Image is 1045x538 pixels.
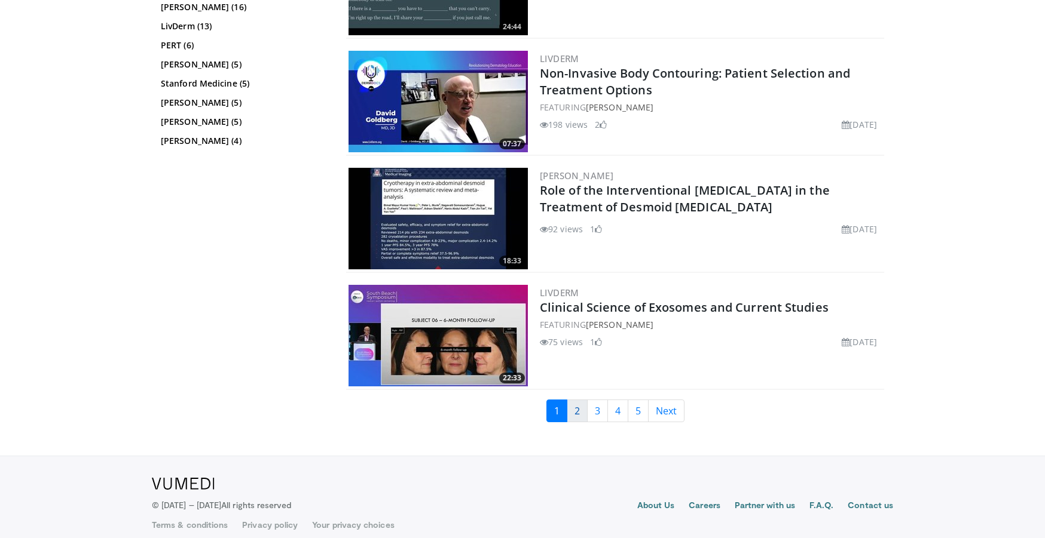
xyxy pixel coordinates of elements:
[499,139,525,149] span: 07:37
[346,399,884,422] nav: Search results pages
[540,223,583,235] li: 92 views
[349,285,528,386] a: 22:33
[349,285,528,386] img: 5eea80e8-58a9-4887-9a8c-4d1a9f2f97ca.300x170_q85_crop-smart_upscale.jpg
[637,499,675,514] a: About Us
[152,519,228,531] a: Terms & conditions
[349,51,528,152] a: 07:37
[349,168,528,269] a: 18:33
[587,399,608,422] a: 3
[607,399,628,422] a: 4
[842,223,877,235] li: [DATE]
[735,499,795,514] a: Partner with us
[499,256,525,266] span: 18:33
[161,39,325,51] a: PERT (6)
[586,319,653,330] a: [PERSON_NAME]
[540,287,579,299] a: LivDerm
[161,20,325,32] a: LivDerm (13)
[161,97,325,109] a: [PERSON_NAME] (5)
[499,373,525,383] span: 22:33
[540,182,830,215] a: Role of the Interventional [MEDICAL_DATA] in the Treatment of Desmoid [MEDICAL_DATA]
[540,318,882,331] div: FEATURING
[161,59,325,70] a: [PERSON_NAME] (5)
[590,223,602,235] li: 1
[540,118,588,131] li: 198 views
[221,500,291,510] span: All rights reserved
[842,336,877,348] li: [DATE]
[540,53,579,64] a: LivDerm
[152,499,292,511] p: © [DATE] – [DATE]
[689,499,720,514] a: Careers
[161,1,325,13] a: [PERSON_NAME] (16)
[349,51,528,152] img: 7d35692a-5df3-4b72-8016-ecb2f9e6b7de.300x170_q85_crop-smart_upscale.jpg
[848,499,893,514] a: Contact us
[809,499,833,514] a: F.A.Q.
[546,399,567,422] a: 1
[349,168,528,269] img: 63489aff-5711-4993-a734-5040cff0a9df.300x170_q85_crop-smart_upscale.jpg
[648,399,685,422] a: Next
[540,65,850,98] a: Non-Invasive Body Contouring: Patient Selection and Treatment Options
[590,336,602,348] li: 1
[152,478,215,490] img: VuMedi Logo
[540,299,829,315] a: Clinical Science of Exosomes and Current Studies
[595,118,607,131] li: 2
[161,78,325,90] a: Stanford Medicine (5)
[242,519,298,531] a: Privacy policy
[628,399,649,422] a: 5
[842,118,877,131] li: [DATE]
[499,21,525,32] span: 24:44
[312,519,394,531] a: Your privacy choices
[161,135,325,147] a: [PERSON_NAME] (4)
[540,101,882,113] div: FEATURING
[540,170,613,182] a: [PERSON_NAME]
[540,336,583,348] li: 75 views
[586,102,653,113] a: [PERSON_NAME]
[161,116,325,128] a: [PERSON_NAME] (5)
[567,399,588,422] a: 2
